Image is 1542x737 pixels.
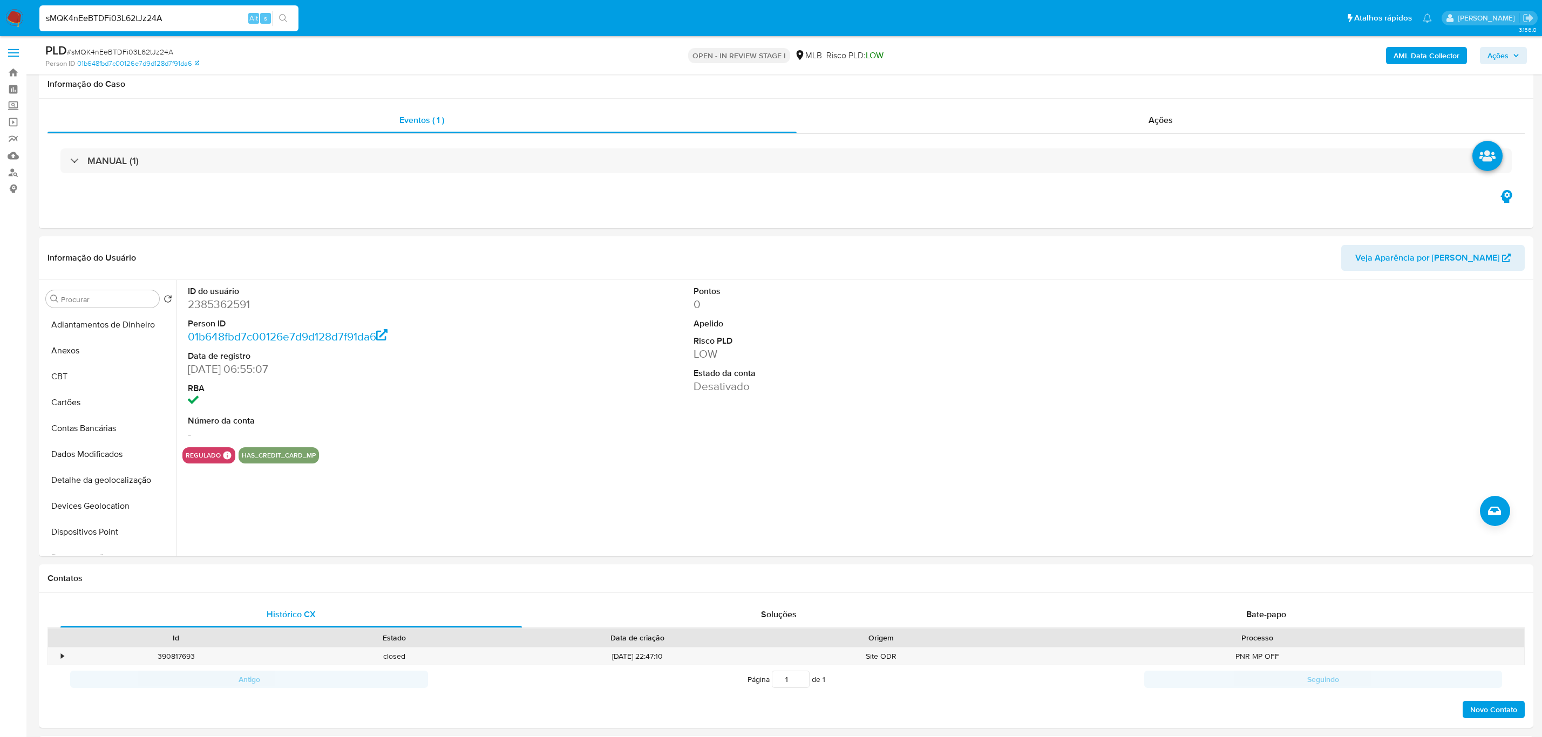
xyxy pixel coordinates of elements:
button: Anexos [42,338,176,364]
button: Ações [1480,47,1527,64]
button: Contas Bancárias [42,415,176,441]
span: Alt [249,13,258,23]
button: CBT [42,364,176,390]
div: [DATE] 22:47:10 [503,647,772,665]
span: Atalhos rápidos [1354,12,1412,24]
div: Estado [293,632,495,643]
input: Pesquise usuários ou casos... [39,11,298,25]
div: MLB [794,50,822,62]
button: AML Data Collector [1386,47,1467,64]
button: Veja Aparência por [PERSON_NAME] [1341,245,1525,271]
button: Dispositivos Point [42,519,176,545]
dd: Desativado [694,379,1020,394]
p: OPEN - IN REVIEW STAGE I [688,48,790,63]
span: Risco PLD: [826,50,884,62]
dd: LOW [694,346,1020,361]
button: Devices Geolocation [42,493,176,519]
span: s [264,13,267,23]
dt: ID do usuário [188,285,514,297]
dd: [DATE] 06:55:07 [188,361,514,377]
b: PLD [45,42,67,59]
button: Documentação [42,545,176,571]
h1: Informação do Caso [47,79,1525,90]
h1: Informação do Usuário [47,253,136,263]
p: laisa.felismino@mercadolivre.com [1458,13,1519,23]
span: Novo Contato [1470,702,1517,717]
button: search-icon [272,11,294,26]
span: # sMQK4nEeBTDFi03L62tJz24A [67,46,173,57]
span: Ações [1487,47,1509,64]
a: 01b648fbd7c00126e7d9d128d7f91da6 [188,329,388,344]
button: Retornar ao pedido padrão [164,295,172,306]
span: Soluções [761,608,797,620]
button: Procurar [50,295,59,303]
button: has_credit_card_mp [242,453,316,458]
div: Processo [997,632,1517,643]
button: Dados Modificados [42,441,176,467]
dt: RBA [188,383,514,394]
span: Eventos ( 1 ) [399,114,444,126]
div: Id [74,632,277,643]
dt: Risco PLD [694,335,1020,347]
dd: 2385362591 [188,297,514,312]
span: Histórico CX [267,608,316,620]
button: Antigo [70,671,428,688]
div: 390817693 [67,647,285,665]
dt: Data de registro [188,350,514,362]
a: 01b648fbd7c00126e7d9d128d7f91da6 [77,59,199,69]
dt: Estado da conta [694,367,1020,379]
div: Data de criação [511,632,764,643]
div: Origem [779,632,982,643]
span: LOW [866,49,884,62]
a: Sair [1523,12,1534,24]
dt: Apelido [694,318,1020,330]
span: Ações [1149,114,1173,126]
span: Página de [748,671,825,688]
button: Cartões [42,390,176,415]
h1: Contatos [47,573,1525,584]
button: Adiantamentos de Dinheiro [42,312,176,338]
h3: MANUAL (1) [87,155,139,167]
button: regulado [186,453,221,458]
dt: Pontos [694,285,1020,297]
span: Veja Aparência por [PERSON_NAME] [1355,245,1499,271]
button: Novo Contato [1463,701,1525,718]
button: Seguindo [1144,671,1502,688]
span: Bate-papo [1246,608,1286,620]
div: PNR MP OFF [990,647,1524,665]
b: Person ID [45,59,75,69]
dd: 0 [694,297,1020,312]
div: MANUAL (1) [60,148,1512,173]
dt: Número da conta [188,415,514,427]
span: 1 [823,674,825,685]
div: closed [285,647,503,665]
dt: Person ID [188,318,514,330]
a: Notificações [1423,13,1432,23]
button: Detalhe da geolocalização [42,467,176,493]
div: Site ODR [772,647,990,665]
input: Procurar [61,295,155,304]
dd: - [188,426,514,441]
b: AML Data Collector [1394,47,1459,64]
div: • [61,651,64,661]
